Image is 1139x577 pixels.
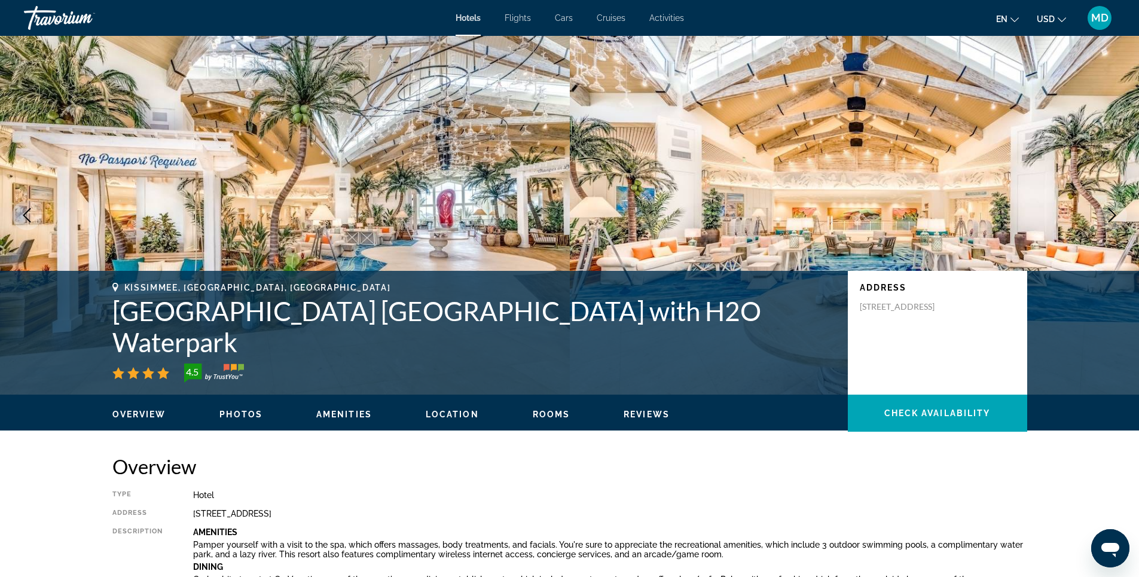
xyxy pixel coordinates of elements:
[12,200,42,230] button: Previous image
[112,454,1027,478] h2: Overview
[112,490,163,500] div: Type
[193,527,237,537] b: Amenities
[112,410,166,419] span: Overview
[1097,200,1127,230] button: Next image
[848,395,1027,432] button: Check Availability
[181,365,204,379] div: 4.5
[1091,12,1109,24] span: MD
[597,13,625,23] a: Cruises
[426,409,479,420] button: Location
[456,13,481,23] a: Hotels
[1037,10,1066,28] button: Change currency
[1091,529,1129,567] iframe: Button to launch messaging window
[112,509,163,518] div: Address
[996,10,1019,28] button: Change language
[193,562,223,572] b: Dining
[505,13,531,23] a: Flights
[624,409,670,420] button: Reviews
[1084,5,1115,30] button: User Menu
[112,409,166,420] button: Overview
[533,409,570,420] button: Rooms
[24,2,143,33] a: Travorium
[996,14,1007,24] span: en
[533,410,570,419] span: Rooms
[124,283,391,292] span: Kissimmee, [GEOGRAPHIC_DATA], [GEOGRAPHIC_DATA]
[184,364,244,383] img: trustyou-badge-hor.svg
[555,13,573,23] a: Cars
[193,490,1027,500] div: Hotel
[316,409,372,420] button: Amenities
[219,409,262,420] button: Photos
[624,410,670,419] span: Reviews
[649,13,684,23] a: Activities
[316,410,372,419] span: Amenities
[860,301,955,312] p: [STREET_ADDRESS]
[426,410,479,419] span: Location
[860,283,1015,292] p: Address
[193,540,1027,559] p: Pamper yourself with a visit to the spa, which offers massages, body treatments, and facials. You...
[219,410,262,419] span: Photos
[193,509,1027,518] div: [STREET_ADDRESS]
[884,408,991,418] span: Check Availability
[112,295,836,358] h1: [GEOGRAPHIC_DATA] [GEOGRAPHIC_DATA] with H2O Waterpark
[1037,14,1055,24] span: USD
